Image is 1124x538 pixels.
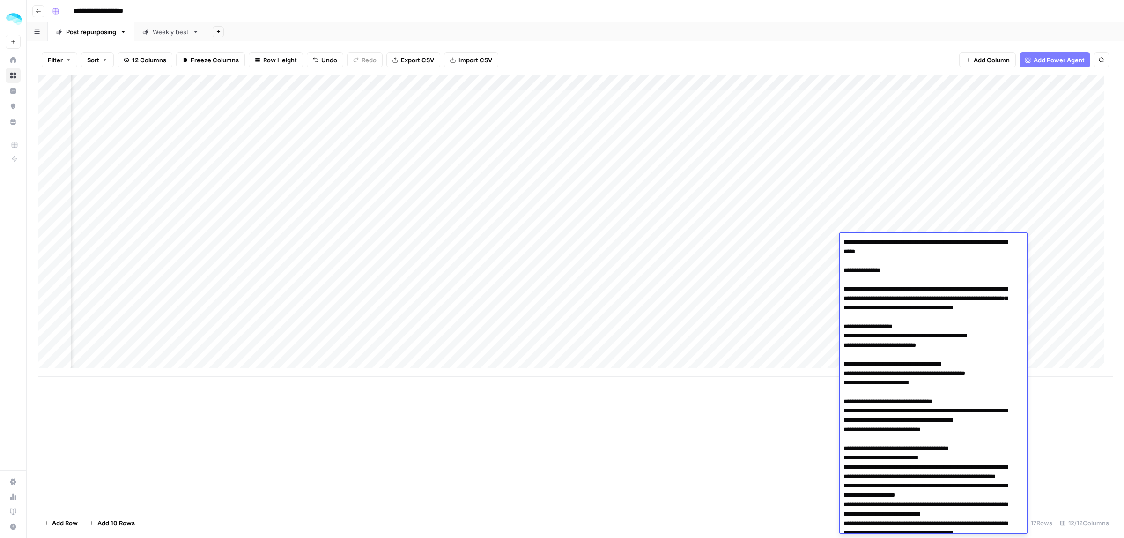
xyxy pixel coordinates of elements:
button: Row Height [249,52,303,67]
button: Add Column [959,52,1016,67]
button: Export CSV [386,52,440,67]
button: 12 Columns [118,52,172,67]
div: 17 Rows [1019,516,1056,531]
a: Weekly best [134,22,207,41]
a: Usage [6,489,21,504]
div: Weekly best [153,27,189,37]
button: Help + Support [6,519,21,534]
button: Sort [81,52,114,67]
button: Redo [347,52,383,67]
div: Post repurposing [66,27,116,37]
a: Opportunities [6,99,21,114]
a: Home [6,52,21,67]
a: Your Data [6,114,21,129]
span: Import CSV [458,55,492,65]
button: Add Row [38,516,83,531]
span: Export CSV [401,55,434,65]
span: Add 10 Rows [97,518,135,528]
button: Freeze Columns [176,52,245,67]
span: Redo [362,55,377,65]
button: Import CSV [444,52,498,67]
span: Freeze Columns [191,55,239,65]
div: 12/12 Columns [1056,516,1113,531]
span: Row Height [263,55,297,65]
span: 12 Columns [132,55,166,65]
span: Add Row [52,518,78,528]
button: Workspace: ColdiQ [6,7,21,31]
a: Post repurposing [48,22,134,41]
a: Insights [6,83,21,98]
button: Add Power Agent [1020,52,1090,67]
a: Learning Hub [6,504,21,519]
span: Add Power Agent [1034,55,1085,65]
button: Filter [42,52,77,67]
span: Filter [48,55,63,65]
span: Add Column [974,55,1010,65]
a: Browse [6,68,21,83]
button: Undo [307,52,343,67]
span: Undo [321,55,337,65]
img: ColdiQ Logo [6,11,22,28]
button: Add 10 Rows [83,516,140,531]
span: Sort [87,55,99,65]
a: Settings [6,474,21,489]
